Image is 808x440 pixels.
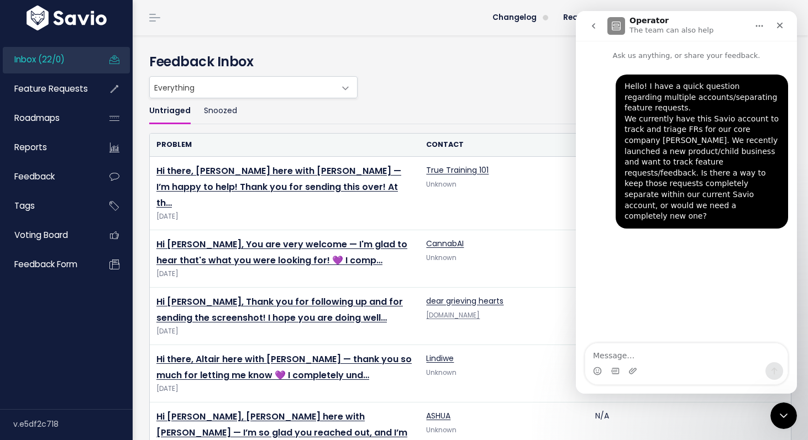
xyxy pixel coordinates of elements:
[426,311,480,320] a: [DOMAIN_NAME]
[3,135,92,160] a: Reports
[3,105,92,131] a: Roadmaps
[426,165,489,176] a: True Training 101
[419,134,588,156] th: Contact
[426,353,454,364] a: Lindiwe
[156,383,413,395] span: [DATE]
[492,14,537,22] span: Changelog
[156,326,413,337] span: [DATE]
[14,200,35,211] span: Tags
[426,238,464,249] a: CannabAI
[14,112,60,124] span: Roadmaps
[426,253,457,262] span: Unknown
[14,83,88,94] span: Feature Requests
[156,295,403,324] a: Hi [PERSON_NAME], Thank you for following up and for sending the screenshot! I hope you are doing...
[149,98,791,124] ul: Filter feature requests
[14,141,47,153] span: Reports
[3,193,92,219] a: Tags
[426,180,457,189] span: Unknown
[156,268,413,280] span: [DATE]
[3,252,92,277] a: Feedback form
[770,402,797,429] iframe: Intercom live chat
[150,134,419,156] th: Problem
[426,426,457,434] span: Unknown
[149,52,791,72] h4: Feedback Inbox
[150,77,335,98] span: Everything
[696,9,799,26] a: Hi [PERSON_NAME]
[149,98,191,124] a: Untriaged
[576,11,797,394] iframe: To enrich screen reader interactions, please activate Accessibility in Grammarly extension settings
[24,6,109,30] img: logo-white.9d6f32f41409.svg
[13,410,133,438] div: v.e5df2c718
[3,76,92,102] a: Feature Requests
[149,76,358,98] span: Everything
[554,9,661,26] a: Request Savio Feature
[14,54,65,65] span: Inbox (22/0)
[426,295,503,306] a: dear grieving hearts
[426,410,450,421] a: ASHUA
[3,164,92,189] a: Feedback
[3,47,92,72] a: Inbox (22/0)
[204,98,237,124] a: Snoozed
[426,368,457,377] span: Unknown
[156,353,412,381] a: Hi there, Altair here with [PERSON_NAME] — thank you so much for letting me know 💜 I completely und…
[156,238,407,267] a: Hi [PERSON_NAME], You are very welcome — I'm glad to hear that's what you were looking for! 💜 I c...
[661,9,696,26] a: Help
[14,258,77,270] span: Feedback form
[156,211,413,222] span: [DATE]
[14,229,68,241] span: Voting Board
[14,171,55,182] span: Feedback
[156,165,401,209] a: Hi there, [PERSON_NAME] here with [PERSON_NAME] — I’m happy to help! Thank you for sending this o...
[3,222,92,248] a: Voting Board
